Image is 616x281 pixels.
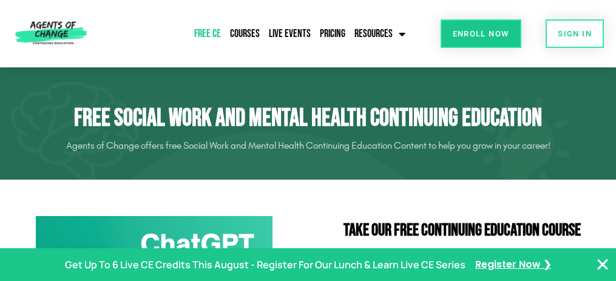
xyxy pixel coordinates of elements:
[266,20,314,48] a: Live Events
[317,20,348,48] a: Pricing
[475,256,551,274] a: Register Now ❯
[558,30,592,38] span: SIGN IN
[595,257,610,272] button: Close Banner
[39,136,577,155] p: Agents of Change offers free Social Work and Mental Health Continuing Education Content to help y...
[130,20,408,48] nav: Menu
[546,19,604,48] a: SIGN IN
[441,19,521,48] a: Enroll Now
[314,222,611,239] h2: Take Our FREE Continuing Education Course
[227,20,263,48] a: Courses
[453,30,509,38] span: Enroll Now
[191,20,224,48] a: Free CE
[39,104,577,133] h1: Free Social Work and Mental Health Continuing Education
[65,256,465,274] p: Get Up To 6 Live CE Credits This August - Register For Our Lunch & Learn Live CE Series
[351,20,408,48] a: Resources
